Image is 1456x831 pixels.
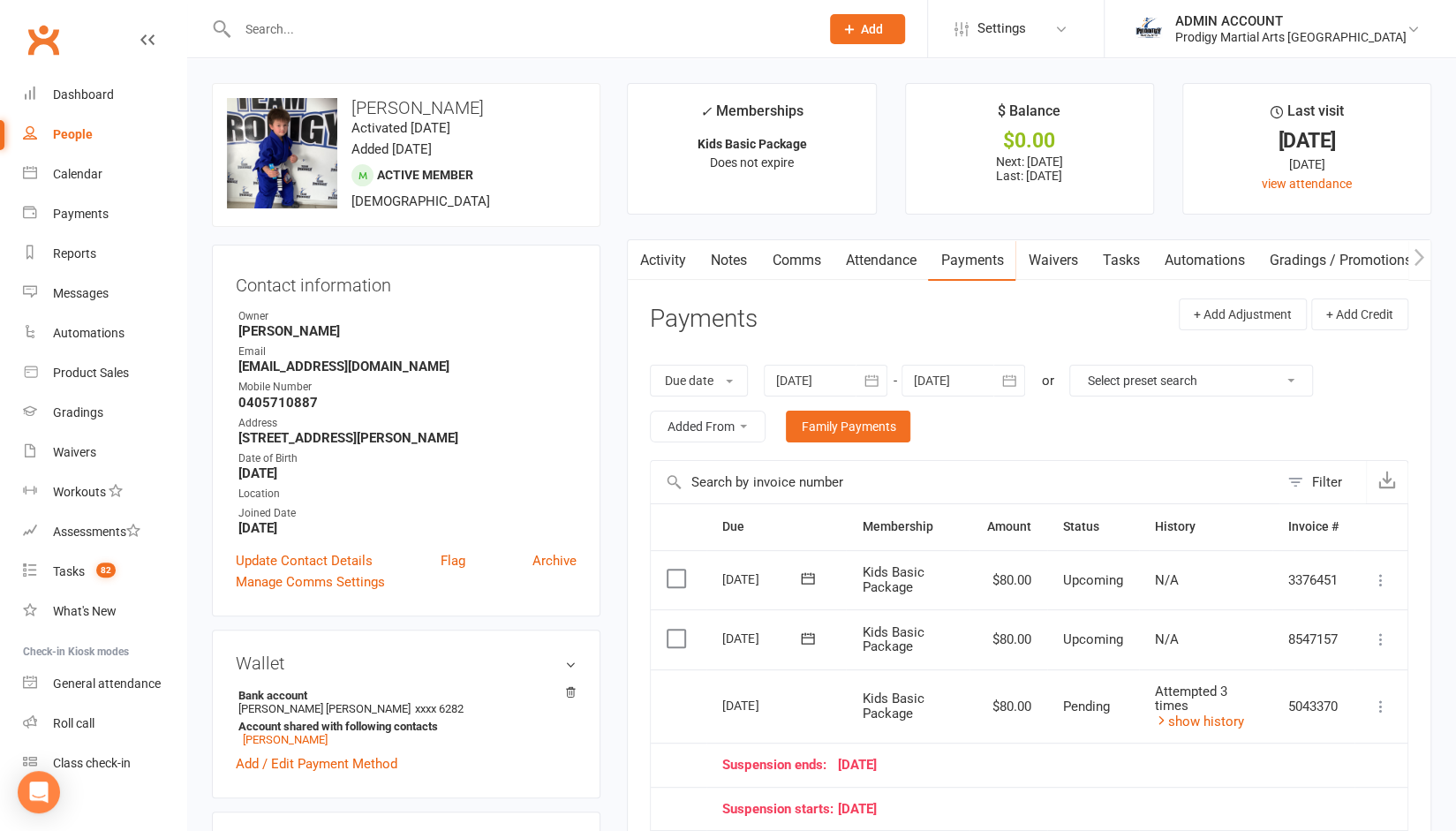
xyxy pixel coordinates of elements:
[441,550,465,571] a: Flag
[1256,240,1423,281] a: Gradings / Promotions
[700,103,712,120] i: ✓
[532,550,577,571] a: Archive
[53,564,85,578] div: Tasks
[698,240,759,281] a: Notes
[238,486,577,502] div: Location
[53,445,96,459] div: Waivers
[53,366,129,380] div: Product Sales
[236,268,577,295] h3: Contact information
[23,664,186,704] a: General attendance kiosk mode
[23,274,186,314] a: Messages
[238,430,577,446] strong: [STREET_ADDRESS][PERSON_NAME]
[1272,669,1354,744] td: 5043370
[238,415,577,432] div: Address
[415,702,464,715] span: xxxx 6282
[1155,684,1227,714] span: Attempted 3 times
[238,450,577,467] div: Date of Birth
[628,240,698,281] a: Activity
[23,155,186,194] a: Calendar
[1063,572,1123,588] span: Upcoming
[1272,504,1354,549] th: Invoice #
[700,100,803,132] div: Memberships
[23,744,186,783] a: Class kiosk mode
[969,504,1047,549] th: Amount
[23,472,186,512] a: Workouts
[243,733,328,746] a: [PERSON_NAME]
[1041,370,1053,391] div: or
[722,758,1339,773] div: [DATE]
[1131,11,1166,47] img: thumb_image1686208220.png
[1272,550,1354,610] td: 3376451
[227,98,585,117] h3: [PERSON_NAME]
[1199,132,1415,150] div: [DATE]
[862,564,924,595] span: Kids Basic Package
[1262,177,1352,191] a: view attendance
[238,505,577,522] div: Joined Date
[238,689,568,702] strong: Bank account
[722,802,837,817] span: Suspension starts:
[833,240,928,281] a: Attendance
[710,155,794,170] span: Does not expire
[861,22,883,36] span: Add
[1175,13,1407,29] div: ADMIN ACCOUNT
[238,520,577,536] strong: [DATE]
[351,120,450,136] time: Activated [DATE]
[862,624,924,655] span: Kids Basic Package
[238,308,577,325] div: Owner
[236,550,373,571] a: Update Contact Details
[1155,631,1179,647] span: N/A
[53,485,106,499] div: Workouts
[53,676,161,691] div: General attendance
[1311,298,1408,330] button: + Add Credit
[23,704,186,744] a: Roll call
[23,314,186,353] a: Automations
[53,207,109,221] div: Payments
[1090,240,1151,281] a: Tasks
[969,609,1047,669] td: $80.00
[722,802,1339,817] div: [DATE]
[650,411,766,442] button: Added From
[53,756,131,770] div: Class check-in
[846,504,969,549] th: Membership
[53,286,109,300] div: Messages
[1063,631,1123,647] span: Upcoming
[227,98,337,208] img: image1698214884.png
[706,504,846,549] th: Due
[1155,714,1244,729] a: show history
[830,14,905,44] button: Add
[1151,240,1256,281] a: Automations
[232,17,807,42] input: Search...
[1063,699,1110,714] span: Pending
[1175,29,1407,45] div: Prodigy Martial Arts [GEOGRAPHIC_DATA]
[238,379,577,396] div: Mobile Number
[377,168,473,182] span: Active member
[236,653,577,673] h3: Wallet
[23,592,186,631] a: What's New
[236,571,385,593] a: Manage Comms Settings
[236,686,577,749] li: [PERSON_NAME] [PERSON_NAME]
[1015,240,1090,281] a: Waivers
[23,393,186,433] a: Gradings
[722,758,837,773] span: Suspension ends:
[23,115,186,155] a: People
[722,691,803,719] div: [DATE]
[238,323,577,339] strong: [PERSON_NAME]
[1139,504,1272,549] th: History
[53,716,94,730] div: Roll call
[21,18,65,62] a: Clubworx
[1199,155,1415,174] div: [DATE]
[862,691,924,721] span: Kids Basic Package
[53,525,140,539] div: Assessments
[1270,100,1343,132] div: Last visit
[650,365,748,397] button: Due date
[23,353,186,393] a: Product Sales
[53,167,102,181] div: Calendar
[786,411,910,442] a: Family Payments
[1272,609,1354,669] td: 8547157
[238,344,577,360] div: Email
[23,194,186,234] a: Payments
[53,127,93,141] div: People
[53,405,103,419] div: Gradings
[697,137,806,151] strong: Kids Basic Package
[1312,472,1342,493] div: Filter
